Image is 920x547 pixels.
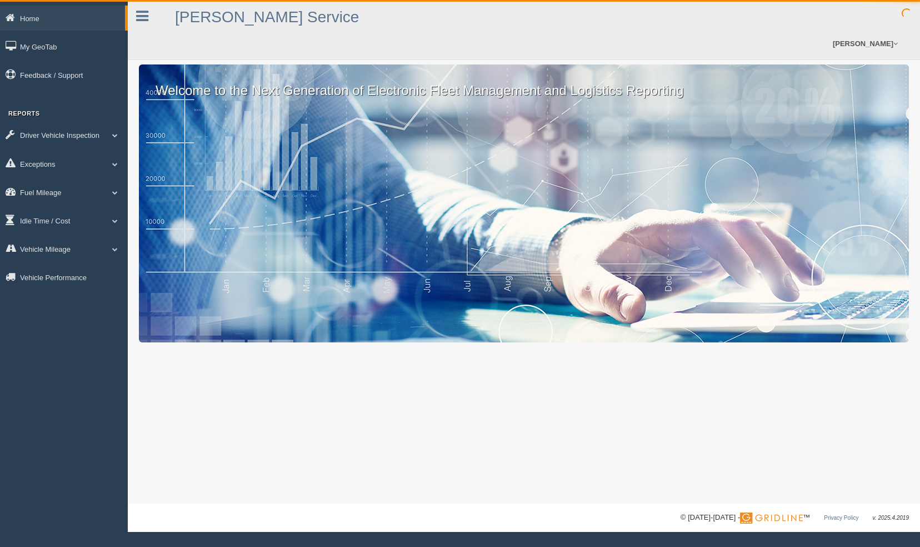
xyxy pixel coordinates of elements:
[175,8,359,26] a: [PERSON_NAME] Service
[681,512,909,524] div: © [DATE]-[DATE] - ™
[824,515,858,521] a: Privacy Policy
[827,28,903,59] a: [PERSON_NAME]
[740,513,803,524] img: Gridline
[873,515,909,521] span: v. 2025.4.2019
[139,64,909,100] p: Welcome to the Next Generation of Electronic Fleet Management and Logistics Reporting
